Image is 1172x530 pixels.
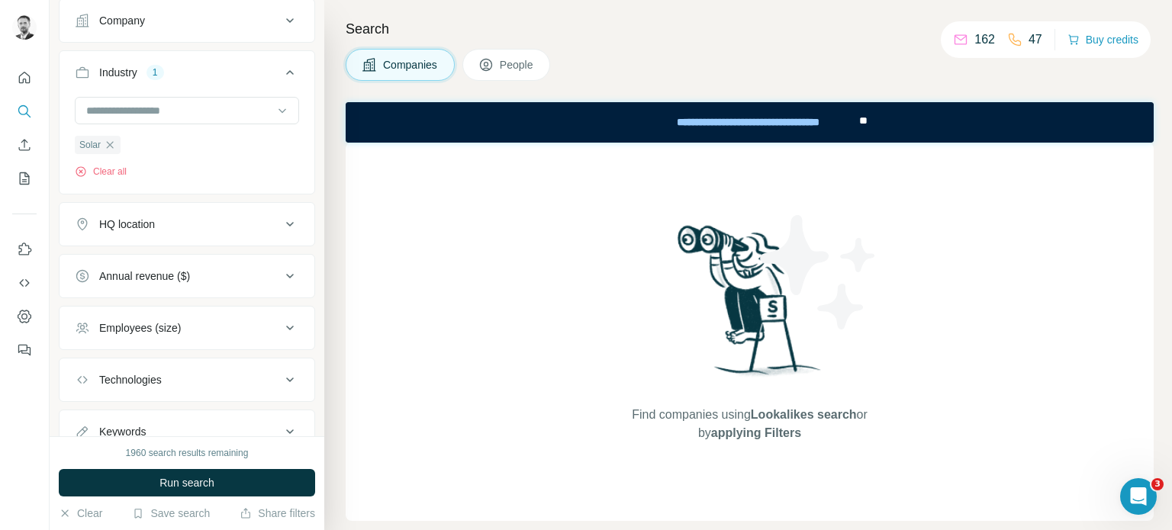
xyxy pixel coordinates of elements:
[671,221,829,391] img: Surfe Illustration - Woman searching with binoculars
[146,66,164,79] div: 1
[12,336,37,364] button: Feedback
[346,102,1154,143] iframe: Banner
[12,165,37,192] button: My lists
[383,57,439,72] span: Companies
[240,506,315,521] button: Share filters
[99,372,162,387] div: Technologies
[12,15,37,40] img: Avatar
[60,258,314,294] button: Annual revenue ($)
[12,269,37,297] button: Use Surfe API
[1120,478,1157,515] iframe: Intercom live chat
[60,206,314,243] button: HQ location
[60,2,314,39] button: Company
[12,98,37,125] button: Search
[159,475,214,490] span: Run search
[60,413,314,450] button: Keywords
[711,426,801,439] span: applying Filters
[99,424,146,439] div: Keywords
[126,446,249,460] div: 1960 search results remaining
[99,217,155,232] div: HQ location
[60,361,314,398] button: Technologies
[1067,29,1138,50] button: Buy credits
[627,406,871,442] span: Find companies using or by
[60,310,314,346] button: Employees (size)
[974,31,995,49] p: 162
[751,408,857,421] span: Lookalikes search
[99,320,181,336] div: Employees (size)
[12,236,37,263] button: Use Surfe on LinkedIn
[60,54,314,97] button: Industry1
[500,57,535,72] span: People
[346,18,1154,40] h4: Search
[12,303,37,330] button: Dashboard
[59,506,102,521] button: Clear
[99,268,190,284] div: Annual revenue ($)
[12,64,37,92] button: Quick start
[12,131,37,159] button: Enrich CSV
[99,13,145,28] div: Company
[79,138,101,152] span: Solar
[132,506,210,521] button: Save search
[1029,31,1042,49] p: 47
[59,469,315,496] button: Run search
[99,65,137,80] div: Industry
[75,165,127,178] button: Clear all
[750,204,887,341] img: Surfe Illustration - Stars
[1151,478,1164,490] span: 3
